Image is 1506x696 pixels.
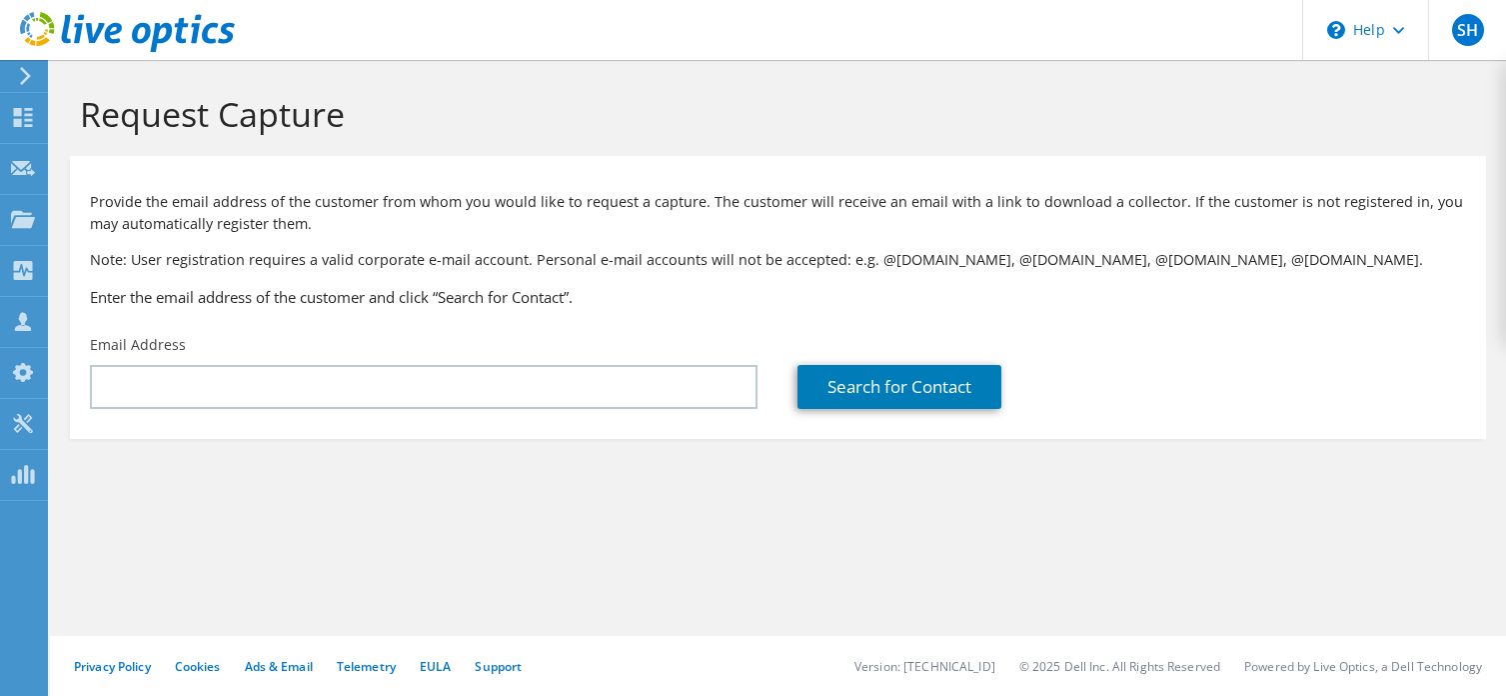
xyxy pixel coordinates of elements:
[90,191,1466,235] p: Provide the email address of the customer from whom you would like to request a capture. The cust...
[797,365,1001,409] a: Search for Contact
[74,658,151,675] a: Privacy Policy
[420,658,451,675] a: EULA
[175,658,221,675] a: Cookies
[1452,14,1484,46] span: SH
[1327,21,1345,39] svg: \n
[1019,658,1220,675] li: © 2025 Dell Inc. All Rights Reserved
[245,658,313,675] a: Ads & Email
[475,658,522,675] a: Support
[90,249,1466,271] p: Note: User registration requires a valid corporate e-mail account. Personal e-mail accounts will ...
[1244,658,1482,675] li: Powered by Live Optics, a Dell Technology
[80,93,1466,135] h1: Request Capture
[337,658,396,675] a: Telemetry
[854,658,995,675] li: Version: [TECHNICAL_ID]
[90,335,186,355] label: Email Address
[90,286,1466,308] h3: Enter the email address of the customer and click “Search for Contact”.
